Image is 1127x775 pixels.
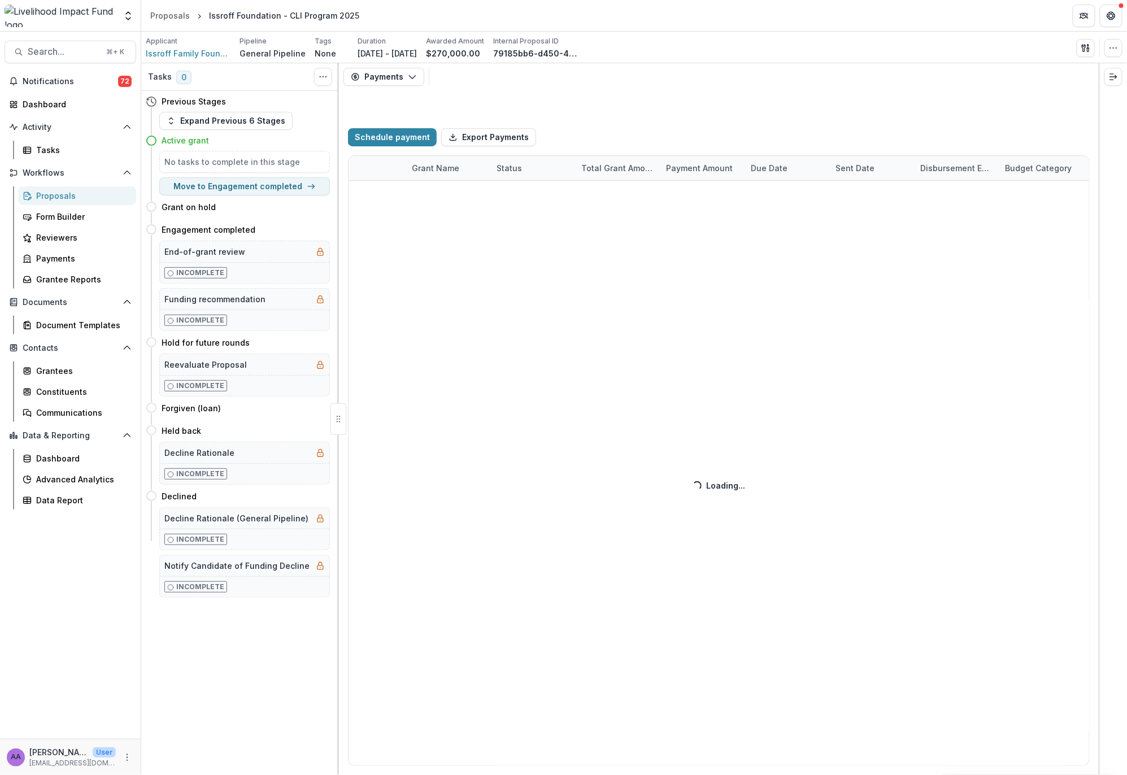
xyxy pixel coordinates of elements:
div: Issroff Foundation - CLI Program 2025 [209,10,359,21]
p: Awarded Amount [426,36,484,46]
nav: breadcrumb [146,7,364,24]
button: More [120,751,134,764]
div: Proposals [36,190,127,202]
h5: No tasks to complete in this stage [164,156,325,168]
button: Get Help [1100,5,1122,27]
a: Communications [18,403,136,422]
button: Expand Previous 6 Stages [159,112,293,130]
a: Advanced Analytics [18,470,136,489]
h5: Reevaluate Proposal [164,359,247,371]
a: Payments [18,249,136,268]
h4: Declined [162,490,197,502]
h4: Grant on hold [162,201,216,213]
p: Tags [315,36,332,46]
a: Form Builder [18,207,136,226]
p: User [93,747,116,757]
button: Payments [343,68,424,86]
p: [PERSON_NAME] [29,746,88,758]
a: Dashboard [5,95,136,114]
span: 0 [176,71,192,84]
a: Tasks [18,141,136,159]
span: Workflows [23,168,118,178]
button: Open Contacts [5,339,136,357]
h5: End-of-grant review [164,246,245,258]
div: ⌘ + K [104,46,127,58]
h5: Notify Candidate of Funding Decline [164,560,310,572]
h4: Engagement completed [162,224,255,236]
p: [DATE] - [DATE] [358,47,417,59]
h4: Forgiven (loan) [162,402,221,414]
a: Grantee Reports [18,270,136,289]
h4: Held back [162,425,201,437]
div: Proposals [150,10,190,21]
a: Document Templates [18,316,136,334]
p: Internal Proposal ID [493,36,559,46]
div: Reviewers [36,232,127,243]
button: Search... [5,41,136,63]
a: Dashboard [18,449,136,468]
span: Contacts [23,343,118,353]
p: Pipeline [240,36,267,46]
div: Advanced Analytics [36,473,127,485]
button: Toggle View Cancelled Tasks [314,68,332,86]
img: Livelihood Impact Fund logo [5,5,116,27]
button: Open Data & Reporting [5,426,136,445]
p: Incomplete [176,381,224,391]
a: Reviewers [18,228,136,247]
p: Incomplete [176,582,224,592]
p: $270,000.00 [426,47,480,59]
p: Duration [358,36,386,46]
button: Open Activity [5,118,136,136]
div: Constituents [36,386,127,398]
div: Communications [36,407,127,419]
h5: Decline Rationale [164,447,234,459]
div: Grantees [36,365,127,377]
p: [EMAIL_ADDRESS][DOMAIN_NAME] [29,758,116,768]
p: Incomplete [176,268,224,278]
a: Constituents [18,382,136,401]
div: Tasks [36,144,127,156]
a: Grantees [18,362,136,380]
h4: Active grant [162,134,209,146]
button: Move to Engagement completed [159,177,330,195]
span: Activity [23,123,118,132]
div: Dashboard [36,452,127,464]
div: Dashboard [23,98,127,110]
div: Aude Anquetil [11,754,21,761]
span: Data & Reporting [23,431,118,441]
a: Proposals [18,186,136,205]
div: Data Report [36,494,127,506]
h4: Hold for future rounds [162,337,250,349]
h3: Tasks [148,72,172,82]
a: Issroff Family Foundation [146,47,230,59]
p: General Pipeline [240,47,306,59]
div: Payments [36,252,127,264]
button: Open entity switcher [120,5,136,27]
div: Grantee Reports [36,273,127,285]
span: Search... [28,46,99,57]
a: Proposals [146,7,194,24]
p: Incomplete [176,534,224,545]
p: Incomplete [176,315,224,325]
p: 79185bb6-d450-40b3-8d72-eb1aa52377f1 [493,47,578,59]
p: None [315,47,336,59]
div: Form Builder [36,211,127,223]
p: Incomplete [176,469,224,479]
span: 72 [118,76,132,87]
a: Data Report [18,491,136,510]
p: Applicant [146,36,177,46]
h5: Funding recommendation [164,293,266,305]
button: Open Documents [5,293,136,311]
span: Documents [23,298,118,307]
button: Open Workflows [5,164,136,182]
button: Expand right [1104,68,1122,86]
div: Document Templates [36,319,127,331]
span: Notifications [23,77,118,86]
h5: Decline Rationale (General Pipeline) [164,512,308,524]
h4: Previous Stages [162,95,226,107]
button: Notifications72 [5,72,136,90]
button: Partners [1073,5,1095,27]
